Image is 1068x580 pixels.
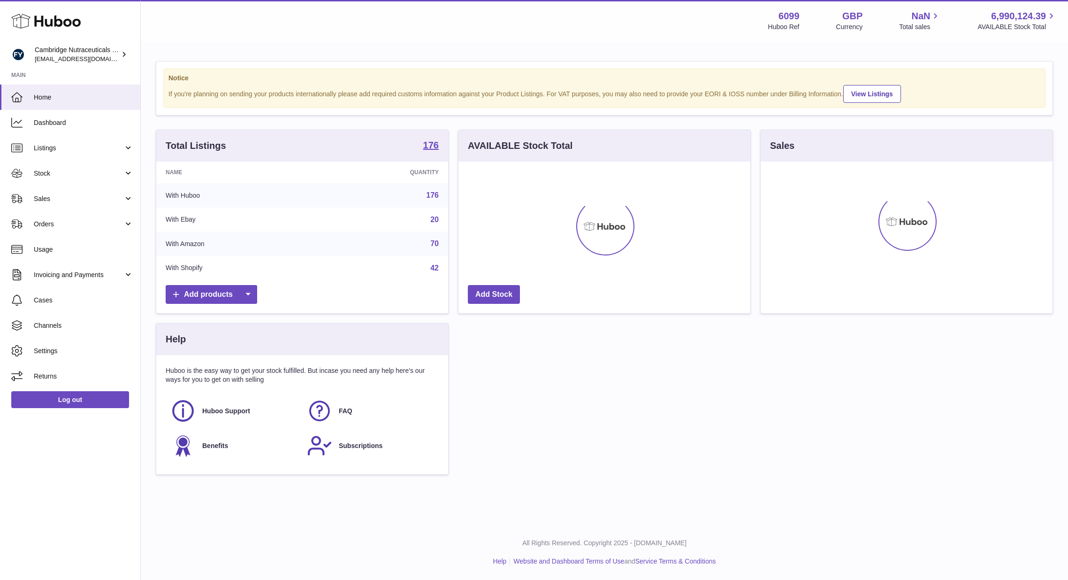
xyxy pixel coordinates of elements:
strong: 176 [423,140,439,150]
span: [EMAIL_ADDRESS][DOMAIN_NAME] [35,55,138,62]
a: 176 [423,140,439,152]
a: Huboo Support [170,398,298,424]
td: With Huboo [156,183,316,208]
span: Stock [34,169,123,178]
strong: Notice [168,74,1040,83]
a: 6,990,124.39 AVAILABLE Stock Total [977,10,1057,31]
span: Orders [34,220,123,229]
h3: AVAILABLE Stock Total [468,139,572,152]
span: Subscriptions [339,441,382,450]
div: Huboo Ref [768,23,800,31]
a: Subscriptions [307,433,434,458]
span: 6,990,124.39 [991,10,1046,23]
a: 20 [430,216,439,224]
a: 70 [430,240,439,247]
td: With Shopify [156,256,316,280]
a: NaN Total sales [899,10,941,31]
span: Cases [34,296,133,305]
th: Name [156,162,316,183]
a: Help [493,557,507,565]
strong: 6099 [778,10,800,23]
a: Log out [11,391,129,408]
a: Add Stock [468,285,520,304]
span: Usage [34,245,133,254]
span: FAQ [339,407,352,416]
h3: Help [166,333,186,346]
a: View Listings [843,85,901,103]
span: Dashboard [34,118,133,127]
span: AVAILABLE Stock Total [977,23,1057,31]
td: With Ebay [156,208,316,232]
span: Returns [34,372,133,381]
span: Home [34,93,133,102]
a: Website and Dashboard Terms of Use [513,557,624,565]
th: Quantity [316,162,448,183]
span: Benefits [202,441,228,450]
li: and [510,557,716,566]
span: Channels [34,321,133,330]
a: Service Terms & Conditions [635,557,716,565]
span: Invoicing and Payments [34,271,123,279]
a: 42 [430,264,439,272]
a: Benefits [170,433,298,458]
span: Huboo Support [202,407,250,416]
div: Currency [836,23,863,31]
td: With Amazon [156,232,316,256]
span: NaN [911,10,930,23]
strong: GBP [842,10,862,23]
p: All Rights Reserved. Copyright 2025 - [DOMAIN_NAME] [148,539,1060,548]
span: Settings [34,347,133,356]
a: FAQ [307,398,434,424]
div: If you're planning on sending your products internationally please add required customs informati... [168,84,1040,103]
span: Listings [34,144,123,153]
div: Cambridge Nutraceuticals Ltd [35,46,119,63]
a: 176 [426,191,439,199]
img: huboo@camnutra.com [11,47,25,62]
span: Total sales [899,23,941,31]
h3: Sales [770,139,794,152]
h3: Total Listings [166,139,226,152]
span: Sales [34,194,123,203]
p: Huboo is the easy way to get your stock fulfilled. But incase you need any help here's our ways f... [166,366,439,384]
a: Add products [166,285,257,304]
